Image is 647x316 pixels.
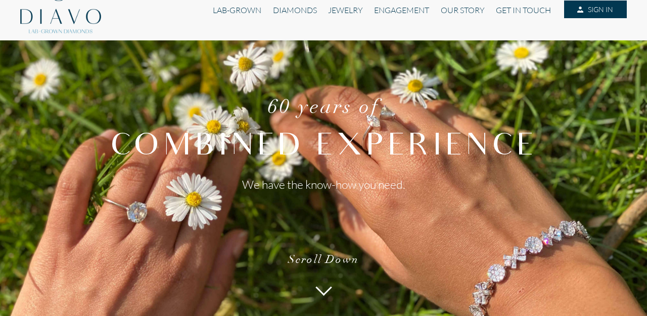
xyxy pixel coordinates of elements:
[322,1,368,20] a: JEWELRY
[207,1,267,20] a: LAB-GROWN
[45,177,602,191] h2: We have the know-how you need.
[368,1,435,20] a: ENGAGEMENT
[267,1,322,20] a: DIAMONDS
[45,132,602,165] h1: COMBINED EXPERIENCE
[435,1,490,20] a: OUR STORY
[45,97,602,120] h2: 60 years of
[490,1,557,20] a: GET IN TOUCH
[564,1,627,19] a: SIGN IN
[45,254,602,267] h3: Scroll Down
